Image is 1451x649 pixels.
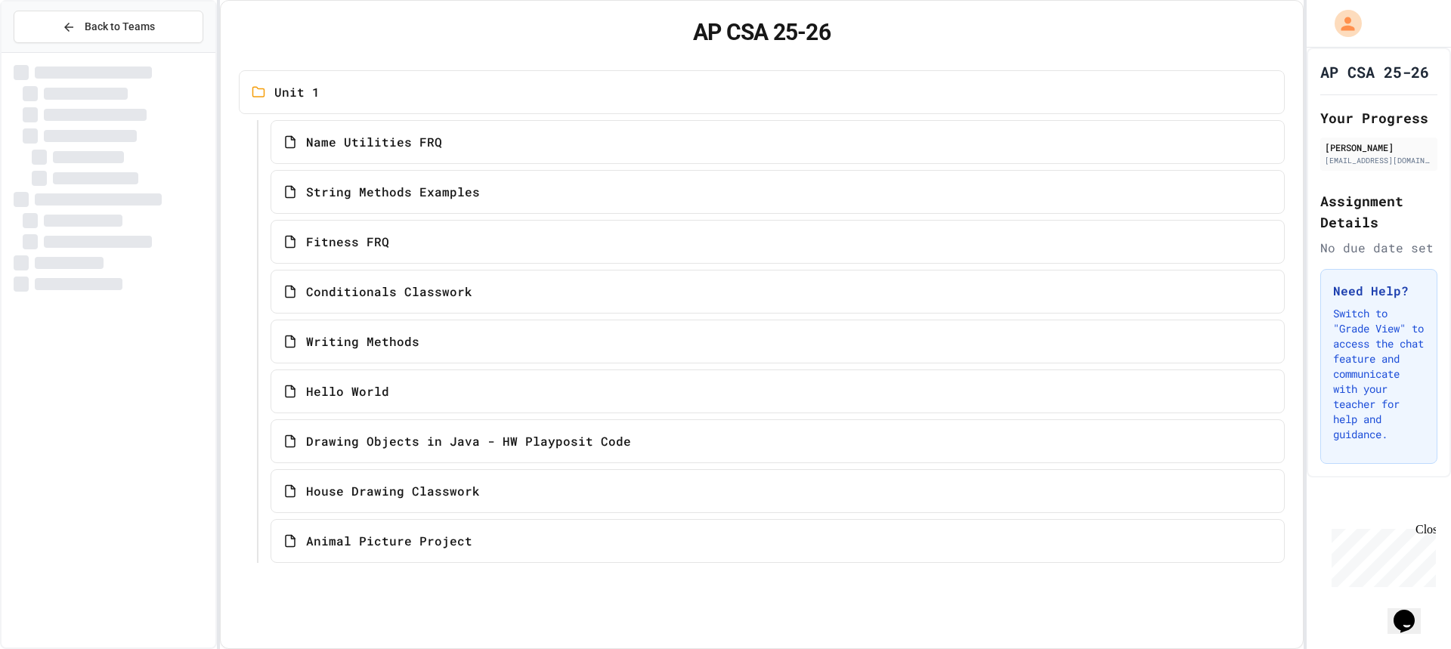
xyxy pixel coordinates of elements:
button: Back to Teams [14,11,203,43]
iframe: chat widget [1388,589,1436,634]
span: String Methods Examples [306,183,480,201]
a: Conditionals Classwork [271,270,1285,314]
span: Back to Teams [85,19,155,35]
p: Switch to "Grade View" to access the chat feature and communicate with your teacher for help and ... [1333,306,1425,442]
a: String Methods Examples [271,170,1285,214]
div: [PERSON_NAME] [1325,141,1433,154]
a: Fitness FRQ [271,220,1285,264]
a: Writing Methods [271,320,1285,363]
div: My Account [1319,6,1366,41]
span: Name Utilities FRQ [306,133,442,151]
div: No due date set [1320,239,1437,257]
span: Fitness FRQ [306,233,389,251]
a: Drawing Objects in Java - HW Playposit Code [271,419,1285,463]
span: Hello World [306,382,389,400]
span: Unit 1 [274,83,320,101]
h3: Need Help? [1333,282,1425,300]
span: Drawing Objects in Java - HW Playposit Code [306,432,631,450]
div: Chat with us now!Close [6,6,104,96]
a: Animal Picture Project [271,519,1285,563]
h1: AP CSA 25-26 [239,19,1285,46]
span: Writing Methods [306,332,419,351]
h1: AP CSA 25-26 [1320,61,1429,82]
div: [EMAIL_ADDRESS][DOMAIN_NAME] [1325,155,1433,166]
span: Conditionals Classwork [306,283,472,301]
a: Hello World [271,369,1285,413]
a: Name Utilities FRQ [271,120,1285,164]
a: House Drawing Classwork [271,469,1285,513]
h2: Your Progress [1320,107,1437,128]
span: Animal Picture Project [306,532,472,550]
h2: Assignment Details [1320,190,1437,233]
iframe: chat widget [1326,523,1436,587]
span: House Drawing Classwork [306,482,480,500]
